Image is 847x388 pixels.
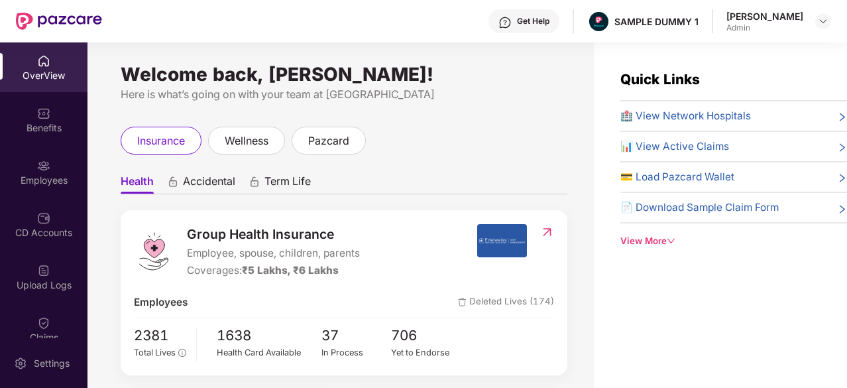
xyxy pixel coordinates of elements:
[264,174,311,194] span: Term Life
[458,294,554,310] span: Deleted Lives (174)
[167,176,179,188] div: animation
[137,133,185,149] span: insurance
[178,349,186,356] span: info-circle
[540,226,554,239] img: RedirectIcon
[30,357,74,370] div: Settings
[837,202,847,216] span: right
[217,346,321,359] div: Health Card Available
[217,325,321,347] span: 1638
[391,346,461,359] div: Yet to Endorse
[837,141,847,155] span: right
[121,86,567,103] div: Here is what’s going on with your team at [GEOGRAPHIC_DATA]
[121,174,154,194] span: Health
[391,325,461,347] span: 706
[517,16,549,27] div: Get Help
[620,71,700,88] span: Quick Links
[14,357,27,370] img: svg+xml;base64,PHN2ZyBpZD0iU2V0dGluZy0yMHgyMCIgeG1sbnM9Imh0dHA6Ly93d3cudzMub3JnLzIwMDAvc3ZnIiB3aW...
[187,263,360,279] div: Coverages:
[589,12,608,31] img: Pazcare_Alternative_logo-01-01.png
[183,174,235,194] span: Accidental
[837,172,847,185] span: right
[620,169,734,185] span: 💳 Load Pazcard Wallet
[187,245,360,261] span: Employee, spouse, children, parents
[818,16,828,27] img: svg+xml;base64,PHN2ZyBpZD0iRHJvcGRvd24tMzJ4MzIiIHhtbG5zPSJodHRwOi8vd3d3LnczLm9yZy8yMDAwL3N2ZyIgd2...
[134,325,186,347] span: 2381
[726,10,803,23] div: [PERSON_NAME]
[667,237,675,245] span: down
[620,108,751,124] span: 🏥 View Network Hospitals
[134,231,174,271] img: logo
[498,16,512,29] img: svg+xml;base64,PHN2ZyBpZD0iSGVscC0zMngzMiIgeG1sbnM9Imh0dHA6Ly93d3cudzMub3JnLzIwMDAvc3ZnIiB3aWR0aD...
[134,294,188,310] span: Employees
[249,176,260,188] div: animation
[37,316,50,330] img: svg+xml;base64,PHN2ZyBpZD0iQ2xhaW0iIHhtbG5zPSJodHRwOi8vd3d3LnczLm9yZy8yMDAwL3N2ZyIgd2lkdGg9IjIwIi...
[458,298,467,306] img: deleteIcon
[620,200,779,216] span: 📄 Download Sample Claim Form
[321,325,392,347] span: 37
[477,224,527,257] img: insurerIcon
[121,69,567,80] div: Welcome back, [PERSON_NAME]!
[37,54,50,68] img: svg+xml;base64,PHN2ZyBpZD0iSG9tZSIgeG1sbnM9Imh0dHA6Ly93d3cudzMub3JnLzIwMDAvc3ZnIiB3aWR0aD0iMjAiIG...
[37,264,50,277] img: svg+xml;base64,PHN2ZyBpZD0iVXBsb2FkX0xvZ3MiIGRhdGEtbmFtZT0iVXBsb2FkIExvZ3MiIHhtbG5zPSJodHRwOi8vd3...
[16,13,102,30] img: New Pazcare Logo
[308,133,349,149] span: pazcard
[37,212,50,225] img: svg+xml;base64,PHN2ZyBpZD0iQ0RfQWNjb3VudHMiIGRhdGEtbmFtZT0iQ0QgQWNjb3VudHMiIHhtbG5zPSJodHRwOi8vd3...
[620,139,729,155] span: 📊 View Active Claims
[37,159,50,172] img: svg+xml;base64,PHN2ZyBpZD0iRW1wbG95ZWVzIiB4bWxucz0iaHR0cDovL3d3dy53My5vcmcvMjAwMC9zdmciIHdpZHRoPS...
[837,111,847,124] span: right
[225,133,268,149] span: wellness
[726,23,803,33] div: Admin
[242,264,339,277] span: ₹5 Lakhs, ₹6 Lakhs
[37,107,50,120] img: svg+xml;base64,PHN2ZyBpZD0iQmVuZWZpdHMiIHhtbG5zPSJodHRwOi8vd3d3LnczLm9yZy8yMDAwL3N2ZyIgd2lkdGg9Ij...
[134,348,176,357] span: Total Lives
[620,234,847,248] div: View More
[614,15,699,28] div: SAMPLE DUMMY 1
[321,346,392,359] div: In Process
[187,224,360,244] span: Group Health Insurance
